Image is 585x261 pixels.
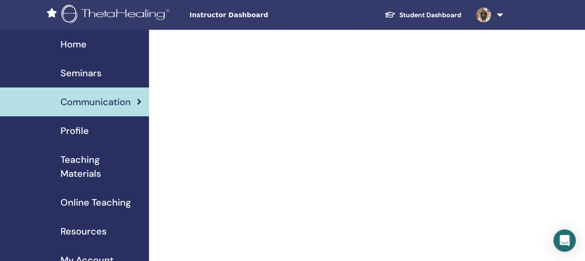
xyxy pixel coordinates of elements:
a: Student Dashboard [377,7,469,24]
span: Seminars [61,66,101,80]
span: Instructor Dashboard [189,10,329,20]
span: Teaching Materials [61,153,141,181]
span: Profile [61,124,89,138]
span: Resources [61,224,107,238]
span: Online Teaching [61,195,131,209]
img: logo.png [61,5,173,26]
img: default.jpg [476,7,491,22]
img: graduation-cap-white.svg [384,11,396,19]
span: Communication [61,95,131,109]
div: Open Intercom Messenger [553,229,576,252]
span: Home [61,37,87,51]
